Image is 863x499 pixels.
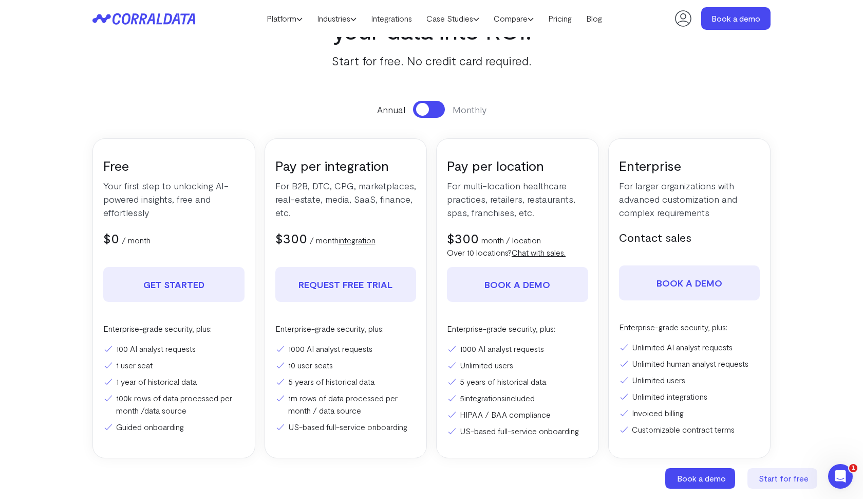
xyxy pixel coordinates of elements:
li: 10 user seats [275,359,417,371]
li: HIPAA / BAA compliance [447,408,588,421]
li: US-based full-service onboarding [275,421,417,433]
li: Unlimited AI analyst requests [619,341,760,353]
a: Compare [486,11,541,26]
a: Book a demo [665,468,737,489]
li: Guided onboarding [103,421,245,433]
span: Annual [377,103,405,116]
a: Chat with sales. [512,247,566,257]
p: Your first step to unlocking AI-powered insights, free and effortlessly [103,179,245,219]
a: Integrations [364,11,419,26]
span: $300 [275,230,307,246]
p: / month [122,234,151,246]
li: 1m rows of data processed per month / data source [275,392,417,417]
a: Pricing [541,11,579,26]
p: Enterprise-grade security, plus: [103,323,245,335]
a: Book a demo [701,7,771,30]
h5: Contact sales [619,229,760,245]
a: Platform [259,11,310,26]
a: integrations [464,393,505,403]
span: $0 [103,230,119,246]
a: Case Studies [419,11,486,26]
li: Invoiced billing [619,407,760,419]
p: For larger organizations with advanced customization and complex requirements [619,179,760,219]
li: Unlimited users [619,374,760,386]
li: 100k rows of data processed per month / [103,392,245,417]
a: Blog [579,11,609,26]
p: Enterprise-grade security, plus: [447,323,588,335]
li: US-based full-service onboarding [447,425,588,437]
p: Over 10 locations? [447,246,588,259]
li: Unlimited human analyst requests [619,358,760,370]
p: For multi-location healthcare practices, retailers, restaurants, spas, franchises, etc. [447,179,588,219]
li: Unlimited integrations [619,390,760,403]
p: Enterprise-grade security, plus: [619,321,760,333]
li: 5 included [447,392,588,404]
p: month / location [481,234,541,246]
span: 1 [849,464,857,472]
li: Customizable contract terms [619,423,760,436]
li: 1000 AI analyst requests [275,343,417,355]
a: integration [339,235,376,245]
li: 1 user seat [103,359,245,371]
p: Enterprise-grade security, plus: [275,323,417,335]
iframe: Intercom live chat [828,464,853,489]
p: Start for free. No credit card required. [265,51,598,70]
span: $300 [447,230,479,246]
li: 1000 AI analyst requests [447,343,588,355]
li: Unlimited users [447,359,588,371]
a: Book a demo [619,265,760,300]
h3: Pay per location [447,157,588,174]
a: Industries [310,11,364,26]
span: Monthly [453,103,486,116]
li: 100 AI analyst requests [103,343,245,355]
a: Start for free [747,468,819,489]
p: For B2B, DTC, CPG, marketplaces, real-estate, media, SaaS, finance, etc. [275,179,417,219]
p: / month [310,234,376,246]
span: Start for free [759,473,809,483]
li: 5 years of historical data [447,376,588,388]
h3: Pay per integration [275,157,417,174]
a: REQUEST FREE TRIAL [275,267,417,302]
a: Get Started [103,267,245,302]
h3: Enterprise [619,157,760,174]
h3: Free [103,157,245,174]
li: 1 year of historical data [103,376,245,388]
a: data source [144,405,186,415]
li: 5 years of historical data [275,376,417,388]
span: Book a demo [677,473,726,483]
a: Book a demo [447,267,588,302]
